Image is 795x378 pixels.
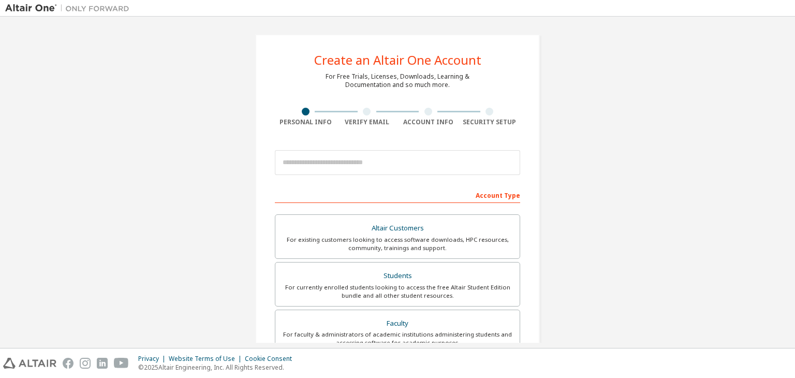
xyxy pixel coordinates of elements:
div: Verify Email [336,118,398,126]
img: facebook.svg [63,358,73,369]
img: linkedin.svg [97,358,108,369]
div: Account Info [397,118,459,126]
img: altair_logo.svg [3,358,56,369]
div: For faculty & administrators of academic institutions administering students and accessing softwa... [282,330,513,347]
div: Students [282,269,513,283]
img: youtube.svg [114,358,129,369]
div: For Free Trials, Licenses, Downloads, Learning & Documentation and so much more. [326,72,469,89]
p: © 2025 Altair Engineering, Inc. All Rights Reserved. [138,363,298,372]
div: Security Setup [459,118,521,126]
div: Cookie Consent [245,355,298,363]
div: For currently enrolled students looking to access the free Altair Student Edition bundle and all ... [282,283,513,300]
img: instagram.svg [80,358,91,369]
img: Altair One [5,3,135,13]
div: Create an Altair One Account [314,54,481,66]
div: Altair Customers [282,221,513,236]
div: Personal Info [275,118,336,126]
div: Privacy [138,355,169,363]
div: Faculty [282,316,513,331]
div: Website Terms of Use [169,355,245,363]
div: Account Type [275,186,520,203]
div: For existing customers looking to access software downloads, HPC resources, community, trainings ... [282,236,513,252]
